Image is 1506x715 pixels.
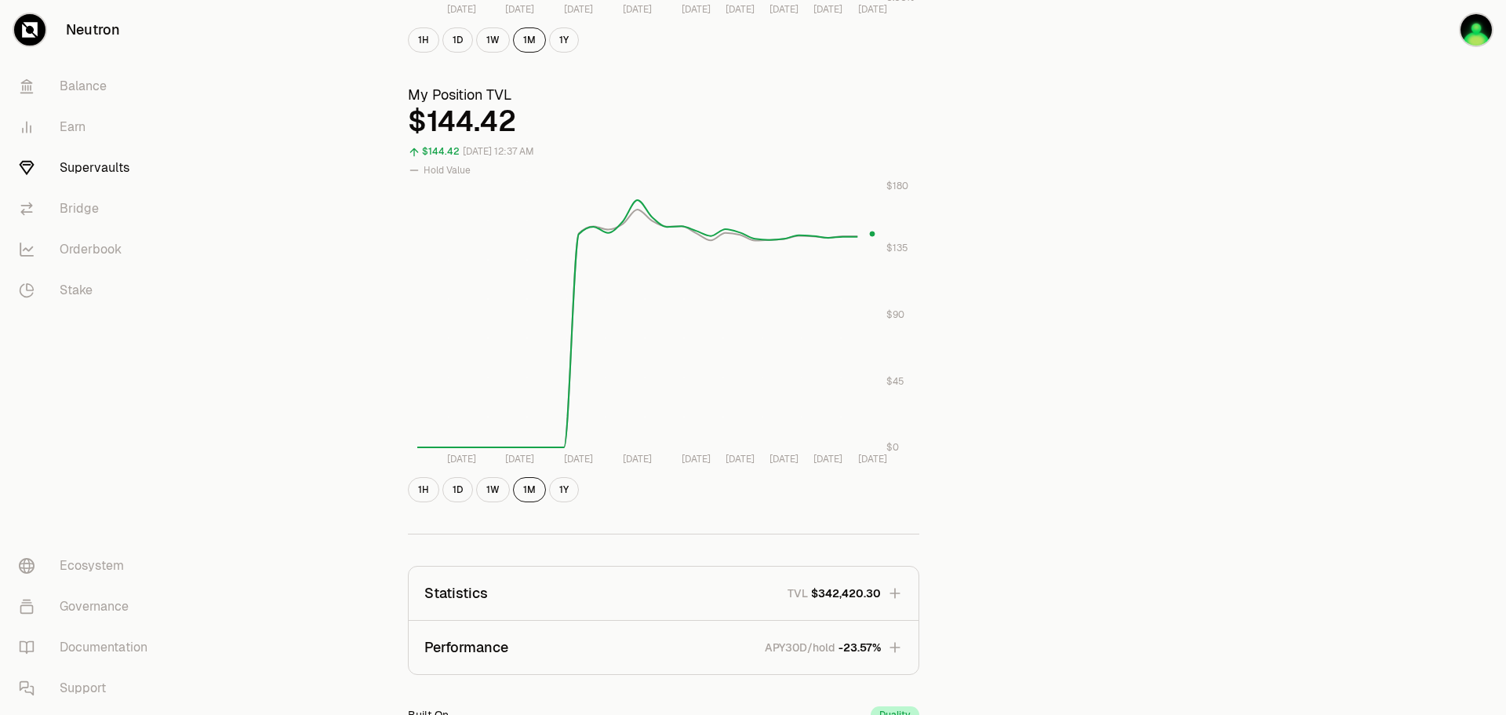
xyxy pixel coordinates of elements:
[6,188,169,229] a: Bridge
[408,84,919,106] h3: My Position TVL
[886,441,899,454] tspan: $0
[682,3,711,16] tspan: [DATE]
[6,107,169,148] a: Earn
[505,3,534,16] tspan: [DATE]
[424,637,508,658] p: Performance
[858,453,887,465] tspan: [DATE]
[6,148,169,188] a: Supervaults
[447,453,476,465] tspan: [DATE]
[6,229,169,270] a: Orderbook
[408,27,439,53] button: 1H
[726,3,755,16] tspan: [DATE]
[886,242,908,254] tspan: $135
[765,640,835,655] p: APY30D/hold
[811,585,881,601] span: $342,420.30
[788,585,808,601] p: TVL
[623,3,652,16] tspan: [DATE]
[769,453,798,465] tspan: [DATE]
[6,545,169,586] a: Ecosystem
[409,567,919,620] button: StatisticsTVL$342,420.30
[442,27,473,53] button: 1D
[513,27,546,53] button: 1M
[682,453,711,465] tspan: [DATE]
[463,143,534,161] div: [DATE] 12:37 AM
[838,640,881,655] span: -23.57%
[409,621,919,674] button: PerformanceAPY30D/hold-23.57%
[424,164,471,177] span: Hold Value
[858,3,887,16] tspan: [DATE]
[447,3,476,16] tspan: [DATE]
[886,180,908,192] tspan: $180
[476,477,510,502] button: 1W
[1461,14,1492,46] img: Frost_Ledger
[6,668,169,709] a: Support
[6,586,169,627] a: Governance
[476,27,510,53] button: 1W
[6,627,169,668] a: Documentation
[549,27,579,53] button: 1Y
[564,3,593,16] tspan: [DATE]
[6,66,169,107] a: Balance
[505,453,534,465] tspan: [DATE]
[6,270,169,311] a: Stake
[564,453,593,465] tspan: [DATE]
[813,3,842,16] tspan: [DATE]
[442,477,473,502] button: 1D
[408,477,439,502] button: 1H
[424,582,488,604] p: Statistics
[408,106,919,137] div: $144.42
[726,453,755,465] tspan: [DATE]
[886,375,904,388] tspan: $45
[549,477,579,502] button: 1Y
[769,3,798,16] tspan: [DATE]
[422,143,460,161] div: $144.42
[813,453,842,465] tspan: [DATE]
[886,308,904,321] tspan: $90
[623,453,652,465] tspan: [DATE]
[513,477,546,502] button: 1M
